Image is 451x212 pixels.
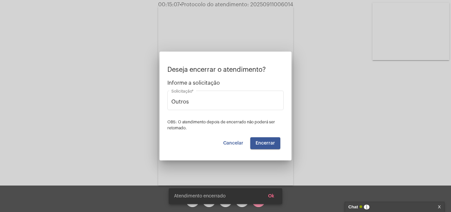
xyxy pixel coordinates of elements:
span: 1 [364,205,369,209]
strong: Chat [348,202,358,212]
button: Cancelar [218,137,249,149]
span: Cancelar [223,141,243,146]
span: Online [360,205,362,208]
span: Encerrar [256,141,275,146]
span: Informe a solicitação [167,80,284,86]
span: OBS: O atendimento depois de encerrado não poderá ser retomado. [167,120,275,130]
span: 00:15:07 [158,2,180,7]
span: Protocolo do atendimento: 20250911006014 [180,2,293,7]
a: X [438,202,441,212]
span: Atendimento encerrado [174,193,225,199]
input: Buscar solicitação [171,99,280,105]
span: • [180,2,181,7]
p: Deseja encerrar o atendimento? [167,66,284,73]
button: Encerrar [250,137,280,149]
span: Ok [268,194,274,198]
